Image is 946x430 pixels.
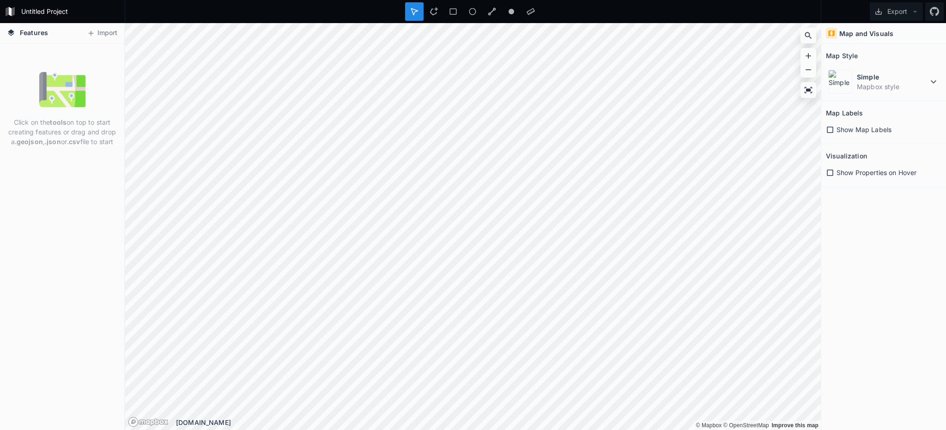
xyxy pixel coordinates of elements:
strong: tools [50,118,67,126]
p: Click on the on top to start creating features or drag and drop a , or file to start [7,117,117,146]
button: Export [870,2,923,21]
h4: Map and Visuals [839,29,893,38]
span: Features [20,28,48,37]
a: Map feedback [771,422,819,429]
a: OpenStreetMap [723,422,769,429]
strong: .csv [67,138,80,145]
h2: Visualization [826,149,867,163]
a: Mapbox logo [128,417,169,427]
strong: .geojson [15,138,43,145]
span: Show Properties on Hover [837,168,916,177]
img: Simple [828,70,852,94]
dt: Simple [857,72,928,82]
h2: Map Style [826,48,858,63]
button: Import [82,26,122,41]
h2: Map Labels [826,106,863,120]
a: Mapbox [696,422,722,429]
img: empty [39,67,85,113]
span: Show Map Labels [837,125,891,134]
strong: .json [45,138,61,145]
dd: Mapbox style [857,82,928,91]
div: [DOMAIN_NAME] [176,418,821,427]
